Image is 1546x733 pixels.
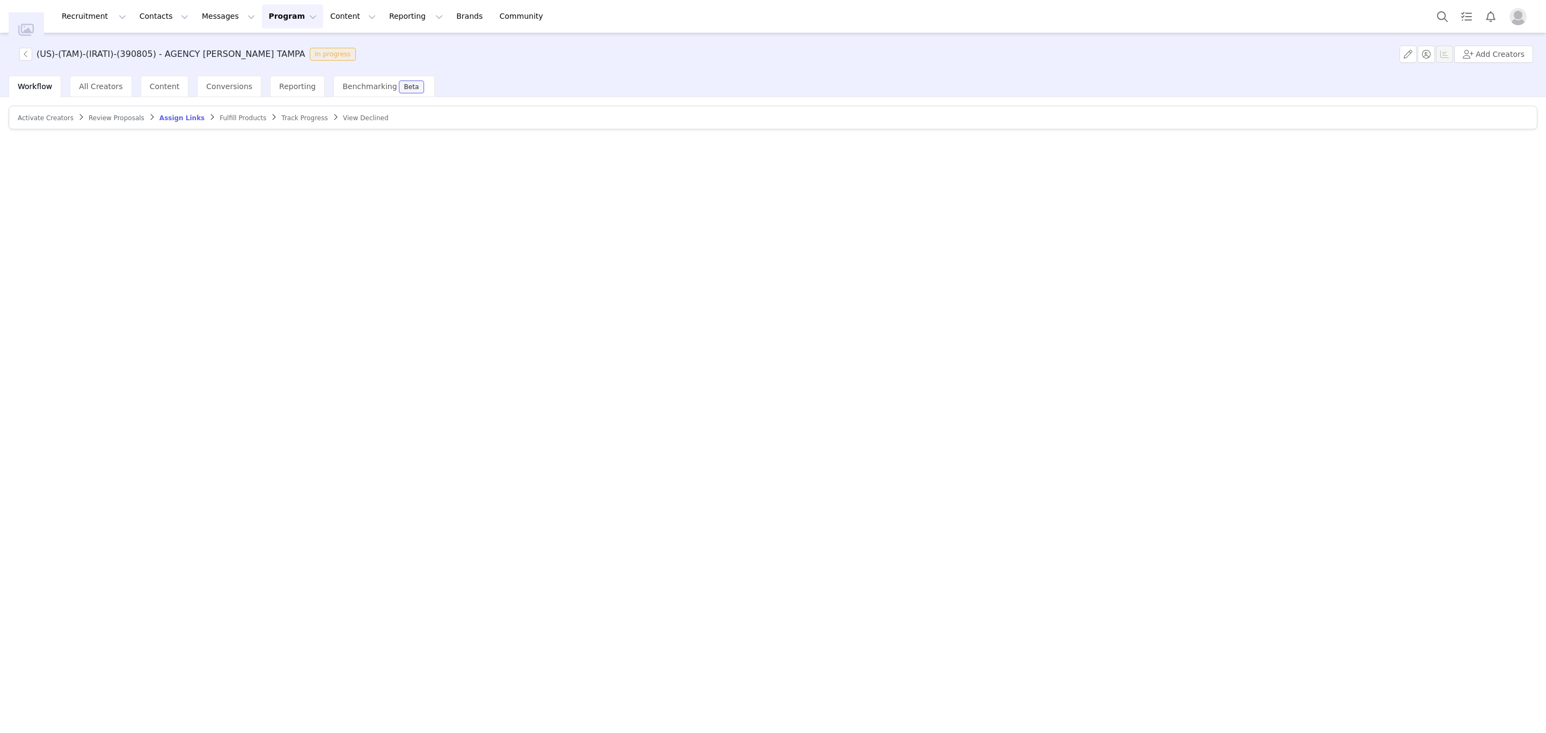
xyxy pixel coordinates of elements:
[206,82,252,91] span: Conversions
[310,48,356,61] span: In progress
[195,4,261,28] button: Messages
[279,82,316,91] span: Reporting
[19,48,360,61] span: [object Object]
[493,4,555,28] a: Community
[220,114,266,122] span: Fulfill Products
[150,82,180,91] span: Content
[89,114,144,122] span: Review Proposals
[133,4,195,28] button: Contacts
[1454,46,1533,63] button: Add Creators
[1503,8,1537,25] button: Profile
[18,82,52,91] span: Workflow
[18,114,74,122] span: Activate Creators
[159,114,205,122] span: Assign Links
[324,4,382,28] button: Content
[79,82,122,91] span: All Creators
[37,48,305,61] h3: (US)-(TAM)-(IRATI)-(390805) - AGENCY [PERSON_NAME] TAMPA
[404,84,419,90] div: Beta
[343,114,389,122] span: View Declined
[342,82,397,91] span: Benchmarking
[450,4,492,28] a: Brands
[1455,4,1478,28] a: Tasks
[281,114,327,122] span: Track Progress
[1509,8,1527,25] img: placeholder-profile.jpg
[1479,4,1503,28] button: Notifications
[383,4,449,28] button: Reporting
[55,4,133,28] button: Recruitment
[262,4,323,28] button: Program
[1431,4,1454,28] button: Search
